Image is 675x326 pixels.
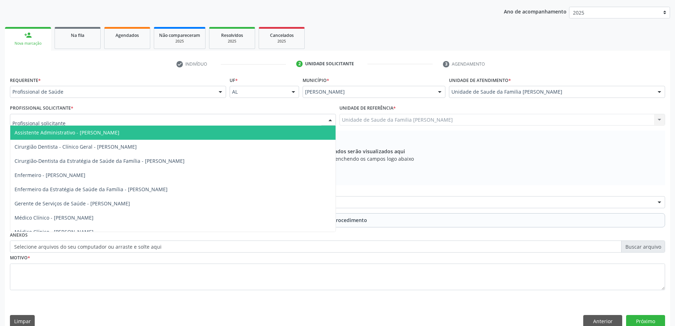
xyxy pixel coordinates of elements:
div: 2025 [159,39,200,44]
span: Resolvidos [221,32,243,38]
label: Unidade de referência [339,103,396,114]
input: Profissional solicitante [12,116,321,131]
div: Nova marcação [10,41,46,46]
span: Não compareceram [159,32,200,38]
span: Gerente de Serviços de Saúde - [PERSON_NAME] [15,200,130,207]
span: Enfermeiro - [PERSON_NAME] [15,172,85,178]
span: Médico Clínico - [PERSON_NAME] [15,228,94,235]
label: Motivo [10,253,30,264]
span: Profissional de Saúde [12,88,212,95]
span: [PERSON_NAME] [305,88,431,95]
span: Assistente Administrativo - [PERSON_NAME] [15,129,119,136]
span: Cirurgião-Dentista da Estratégia de Saúde da Família - [PERSON_NAME] [15,158,185,164]
span: Enfermeiro da Estratégia de Saúde da Família - [PERSON_NAME] [15,186,168,193]
div: 2 [296,61,303,67]
button: Adicionar Procedimento [10,213,665,227]
span: Na fila [71,32,84,38]
span: Adicionar Procedimento [308,216,367,224]
label: Profissional Solicitante [10,103,73,114]
div: 2025 [264,39,299,44]
span: Cirurgião Dentista - Clínico Geral - [PERSON_NAME] [15,143,137,150]
div: person_add [24,31,32,39]
label: Município [303,75,329,86]
label: Requerente [10,75,41,86]
div: 2025 [214,39,250,44]
div: Unidade solicitante [305,61,354,67]
p: Ano de acompanhamento [504,7,567,16]
span: Médico Clínico - [PERSON_NAME] [15,214,94,221]
label: UF [230,75,238,86]
span: Unidade de Saude da Familia [PERSON_NAME] [451,88,651,95]
span: Os procedimentos adicionados serão visualizados aqui [270,148,405,155]
span: Agendados [116,32,139,38]
span: Adicione os procedimentos preenchendo os campos logo abaixo [261,155,414,162]
label: Unidade de atendimento [449,75,511,86]
span: AL [232,88,285,95]
span: Cancelados [270,32,294,38]
label: Anexos [10,230,28,241]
